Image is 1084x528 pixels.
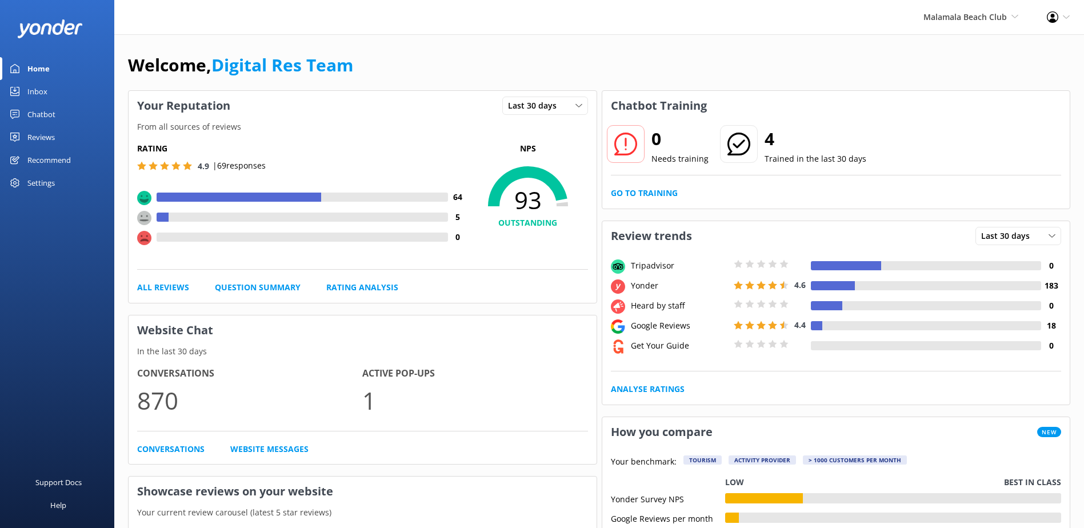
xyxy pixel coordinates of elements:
[137,142,468,155] h5: Rating
[628,259,731,272] div: Tripadvisor
[129,477,597,506] h3: Showcase reviews on your website
[137,366,362,381] h4: Conversations
[765,153,866,165] p: Trained in the last 30 days
[628,319,731,332] div: Google Reviews
[137,443,205,455] a: Conversations
[27,126,55,149] div: Reviews
[211,53,353,77] a: Digital Res Team
[765,125,866,153] h2: 4
[1041,259,1061,272] h4: 0
[1041,299,1061,312] h4: 0
[729,455,796,465] div: Activity Provider
[628,279,731,292] div: Yonder
[628,339,731,352] div: Get Your Guide
[137,381,362,419] p: 870
[1041,339,1061,352] h4: 0
[794,279,806,290] span: 4.6
[794,319,806,330] span: 4.4
[602,91,715,121] h3: Chatbot Training
[1037,427,1061,437] span: New
[50,494,66,517] div: Help
[468,217,588,229] h4: OUTSTANDING
[27,103,55,126] div: Chatbot
[129,506,597,519] p: Your current review carousel (latest 5 star reviews)
[362,381,587,419] p: 1
[27,171,55,194] div: Settings
[468,142,588,155] p: NPS
[611,493,725,503] div: Yonder Survey NPS
[1004,476,1061,489] p: Best in class
[611,383,685,395] a: Analyse Ratings
[17,19,83,38] img: yonder-white-logo.png
[27,57,50,80] div: Home
[448,211,468,223] h4: 5
[27,149,71,171] div: Recommend
[35,471,82,494] div: Support Docs
[213,159,266,172] p: | 69 responses
[611,455,677,469] p: Your benchmark:
[1041,319,1061,332] h4: 18
[129,315,597,345] h3: Website Chat
[981,230,1037,242] span: Last 30 days
[468,186,588,214] span: 93
[611,187,678,199] a: Go to Training
[129,345,597,358] p: In the last 30 days
[683,455,722,465] div: Tourism
[651,153,709,165] p: Needs training
[362,366,587,381] h4: Active Pop-ups
[137,281,189,294] a: All Reviews
[129,91,239,121] h3: Your Reputation
[129,121,597,133] p: From all sources of reviews
[508,99,563,112] span: Last 30 days
[230,443,309,455] a: Website Messages
[326,281,398,294] a: Rating Analysis
[923,11,1007,22] span: Malamala Beach Club
[1041,279,1061,292] h4: 183
[602,221,701,251] h3: Review trends
[128,51,353,79] h1: Welcome,
[27,80,47,103] div: Inbox
[215,281,301,294] a: Question Summary
[448,231,468,243] h4: 0
[725,476,744,489] p: Low
[448,191,468,203] h4: 64
[628,299,731,312] div: Heard by staff
[651,125,709,153] h2: 0
[803,455,907,465] div: > 1000 customers per month
[198,161,209,171] span: 4.9
[611,513,725,523] div: Google Reviews per month
[602,417,721,447] h3: How you compare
